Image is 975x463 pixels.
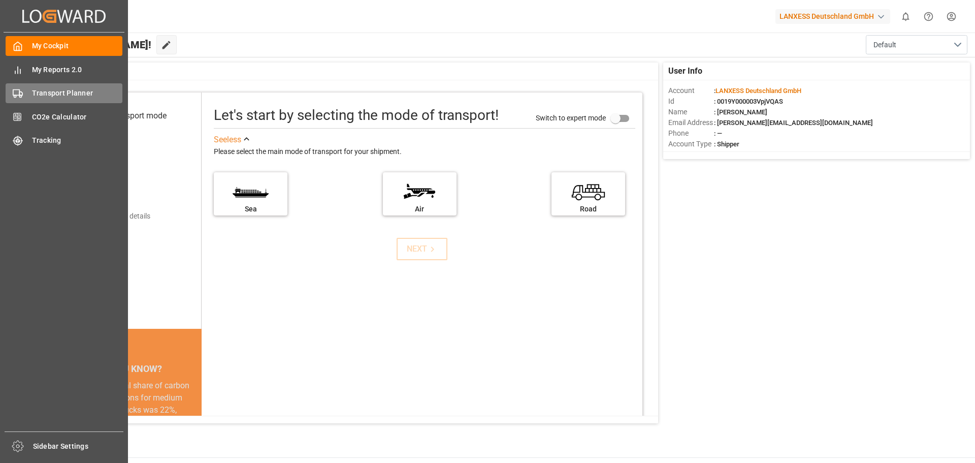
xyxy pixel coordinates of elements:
div: LANXESS Deutschland GmbH [775,9,890,24]
button: show 0 new notifications [894,5,917,28]
span: Email Address [668,117,714,128]
div: Air [388,204,451,214]
a: My Cockpit [6,36,122,56]
span: Account [668,85,714,96]
span: : — [714,130,722,137]
span: Sidebar Settings [33,441,124,452]
a: My Reports 2.0 [6,59,122,79]
button: Help Center [917,5,940,28]
a: Tracking [6,131,122,150]
a: Transport Planner [6,83,122,103]
div: DID YOU KNOW? [55,358,202,380]
span: : [PERSON_NAME] [714,108,767,116]
div: Please select the main mode of transport for your shipment. [214,146,635,158]
span: Name [668,107,714,117]
span: : 0019Y000003VpjVQAS [714,98,783,105]
span: Account Type [668,139,714,149]
span: Hello [PERSON_NAME]! [42,35,151,54]
span: : [PERSON_NAME][EMAIL_ADDRESS][DOMAIN_NAME] [714,119,873,127]
a: CO2e Calculator [6,107,122,127]
button: NEXT [397,238,447,260]
span: My Cockpit [32,41,123,51]
span: Id [668,96,714,107]
span: Tracking [32,135,123,146]
span: LANXESS Deutschland GmbH [716,87,801,95]
span: User Info [668,65,702,77]
span: : [714,87,801,95]
div: In [DATE] the total share of carbon dioxide emissions for medium and heavy trucks was 22%, follow... [67,380,189,453]
button: open menu [866,35,967,54]
span: Switch to expert mode [536,113,606,121]
div: NEXT [407,243,438,255]
span: My Reports 2.0 [32,65,123,75]
span: Default [873,40,896,50]
button: LANXESS Deutschland GmbH [775,7,894,26]
div: Sea [219,204,282,214]
span: Phone [668,128,714,139]
div: Let's start by selecting the mode of transport! [214,105,499,126]
span: CO2e Calculator [32,112,123,122]
div: Road [557,204,620,214]
div: See less [214,134,241,146]
span: Transport Planner [32,88,123,99]
span: : Shipper [714,140,739,148]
